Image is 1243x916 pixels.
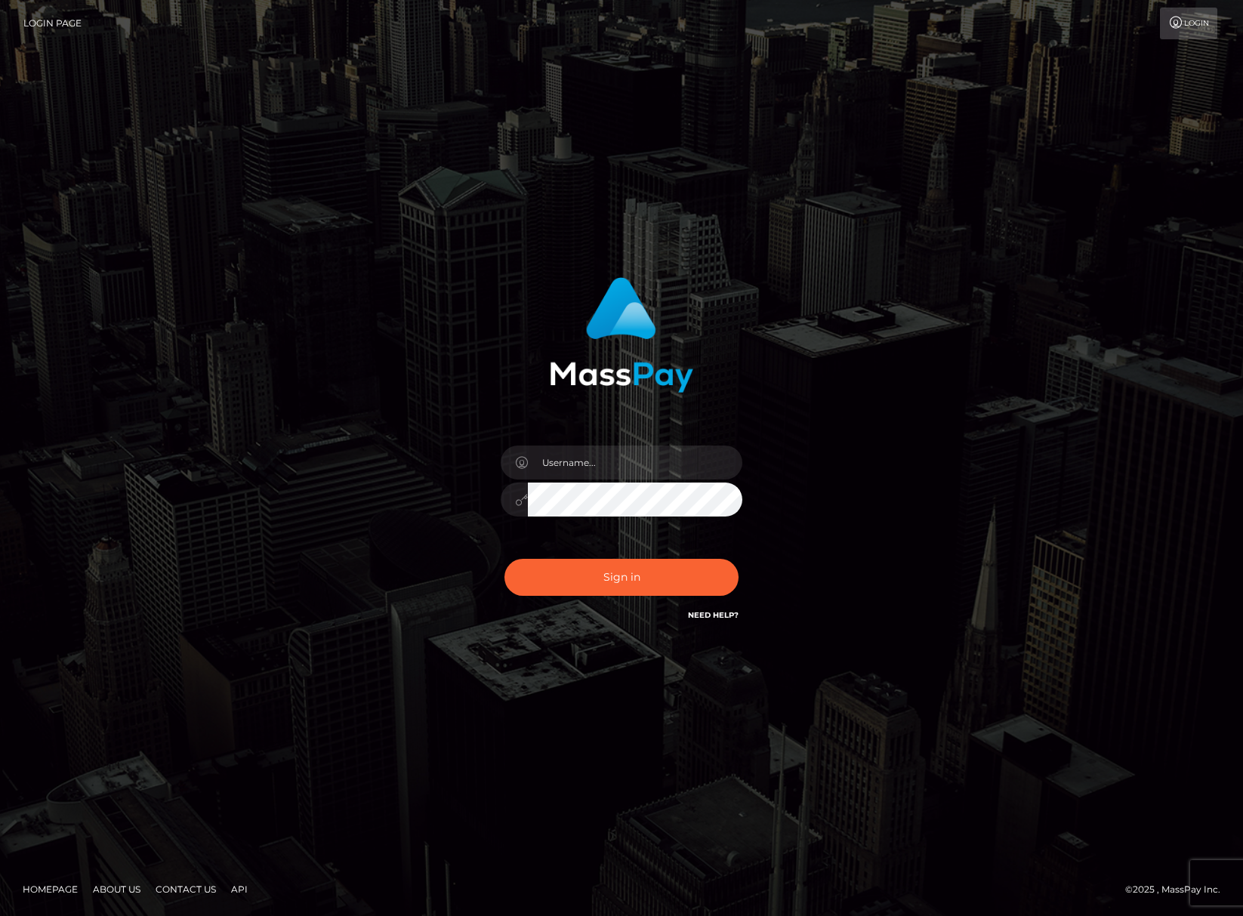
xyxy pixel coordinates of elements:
[1125,881,1232,898] div: © 2025 , MassPay Inc.
[23,8,82,39] a: Login Page
[688,610,739,620] a: Need Help?
[504,559,739,596] button: Sign in
[150,877,222,901] a: Contact Us
[528,446,742,480] input: Username...
[550,277,693,393] img: MassPay Login
[1160,8,1217,39] a: Login
[225,877,254,901] a: API
[87,877,147,901] a: About Us
[17,877,84,901] a: Homepage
